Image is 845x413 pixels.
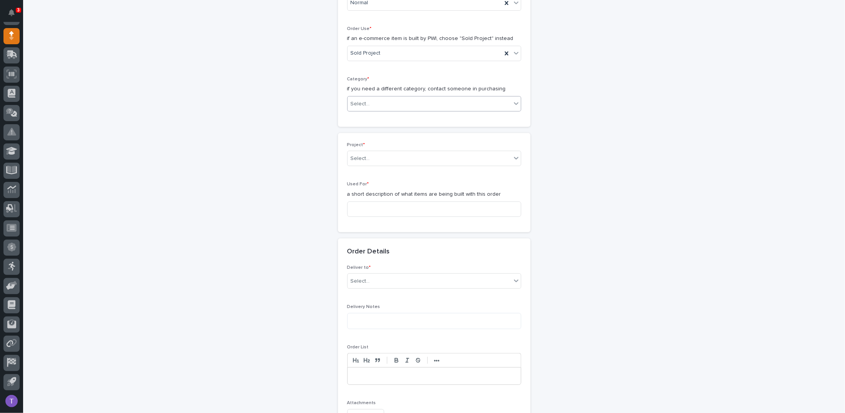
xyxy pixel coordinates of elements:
[351,100,370,108] div: Select...
[347,27,372,31] span: Order Use
[347,143,365,147] span: Project
[347,401,376,405] span: Attachments
[347,85,521,93] p: if you need a different category, contact someone in purchasing
[351,155,370,163] div: Select...
[347,77,370,82] span: Category
[351,277,370,285] div: Select...
[3,5,20,21] button: Notifications
[347,265,371,270] span: Deliver to
[17,7,20,13] p: 3
[351,49,381,57] span: Sold Project
[434,358,440,364] strong: •••
[347,35,521,43] p: if an e-commerce item is built by PWI, choose "Sold Project" instead
[432,356,442,365] button: •••
[347,305,380,309] span: Delivery Notes
[347,248,390,256] h2: Order Details
[10,9,20,22] div: Notifications3
[347,190,521,198] p: a short description of what items are being built with this order
[3,393,20,409] button: users-avatar
[347,345,369,350] span: Order List
[347,182,369,187] span: Used For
